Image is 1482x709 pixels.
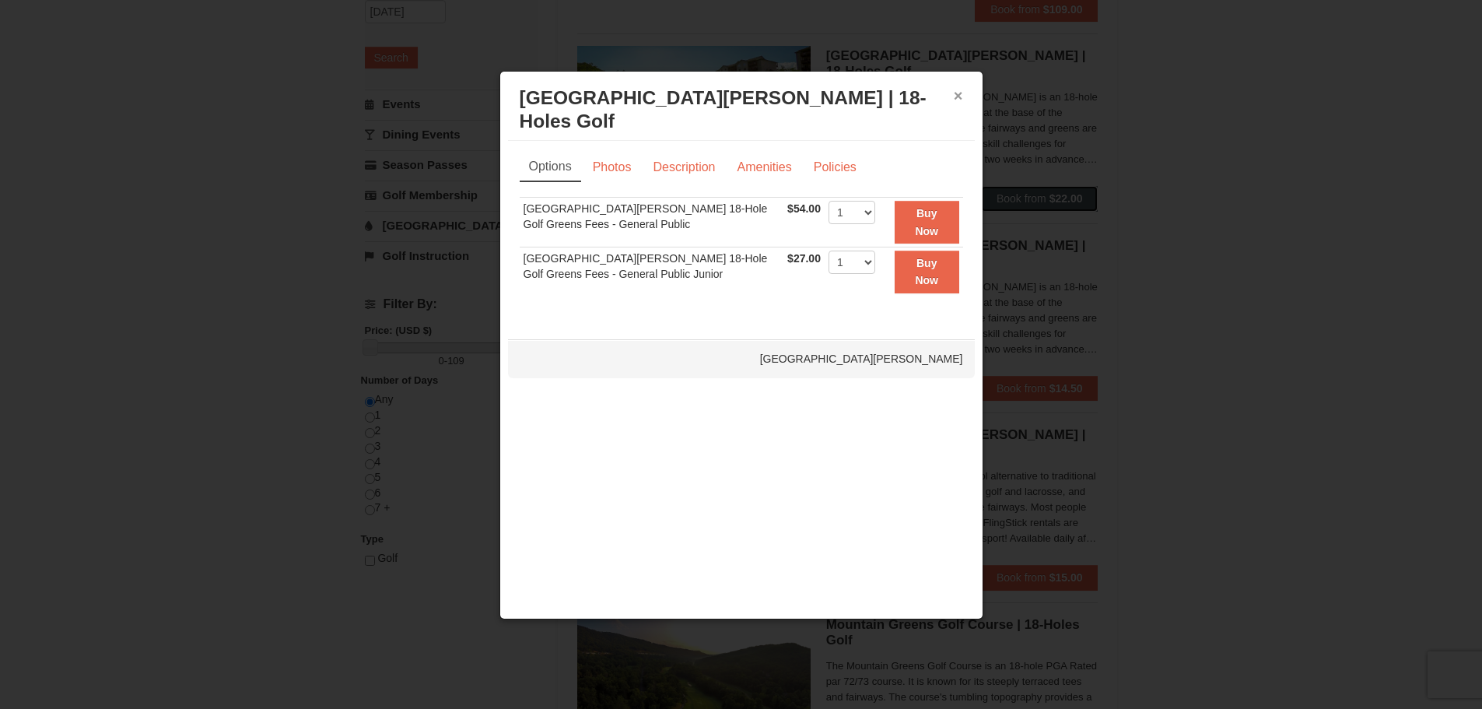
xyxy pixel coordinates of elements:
td: [GEOGRAPHIC_DATA][PERSON_NAME] 18-Hole Golf Greens Fees - General Public [520,198,784,247]
a: Photos [583,153,642,182]
strong: Buy Now [915,207,938,237]
div: [GEOGRAPHIC_DATA][PERSON_NAME] [508,339,975,378]
a: Options [520,153,581,182]
span: $27.00 [787,252,821,265]
button: × [954,88,963,104]
button: Buy Now [895,251,959,293]
span: $54.00 [787,202,821,215]
strong: Buy Now [915,257,938,286]
h3: [GEOGRAPHIC_DATA][PERSON_NAME] | 18-Holes Golf [520,86,963,133]
a: Amenities [727,153,801,182]
a: Policies [804,153,867,182]
td: [GEOGRAPHIC_DATA][PERSON_NAME] 18-Hole Golf Greens Fees - General Public Junior [520,247,784,296]
button: Buy Now [895,201,959,244]
a: Description [643,153,725,182]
